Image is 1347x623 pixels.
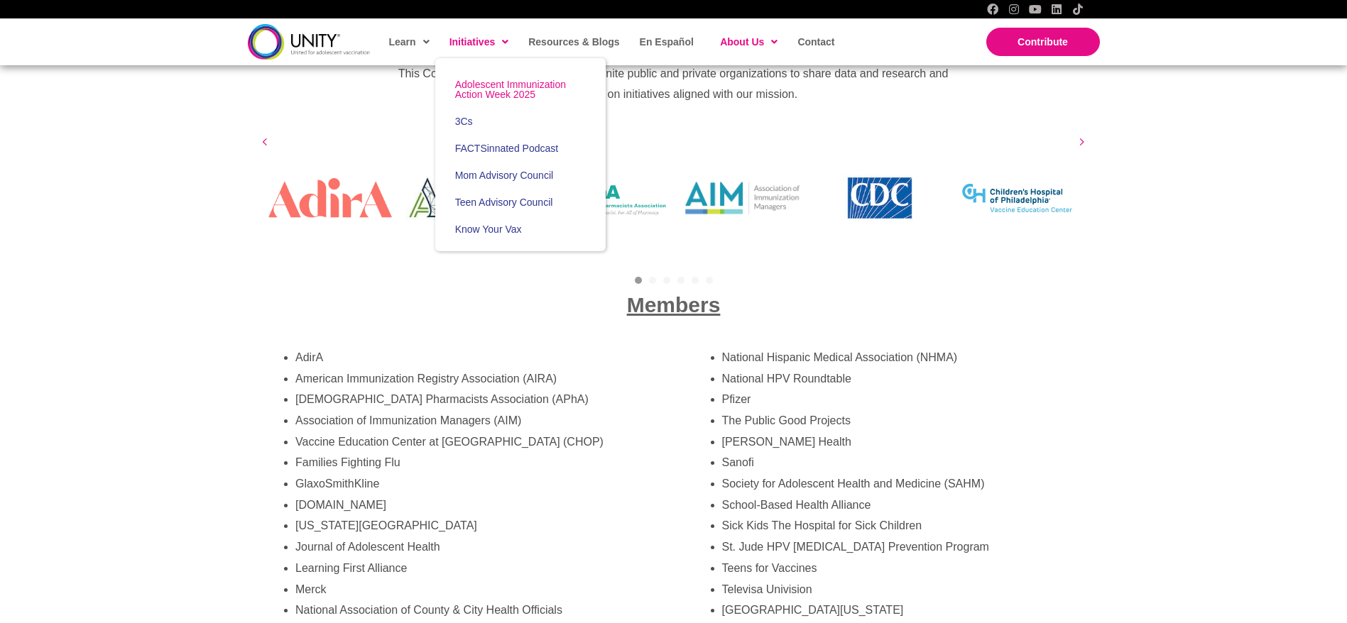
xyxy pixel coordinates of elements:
[391,63,954,105] p: This Consortium is the first of its kind to unite public and private organizations to share data ...
[295,431,660,453] li: Vaccine Education Center at [GEOGRAPHIC_DATA] (CHOP)
[722,452,1086,473] li: Sanofi
[295,452,660,473] li: Families Fighting Flu
[706,277,713,284] a: 6
[261,133,399,263] div: Slide 1 of 5
[295,579,660,600] li: Merck
[295,389,660,410] li: [DEMOGRAPHIC_DATA] Pharmacists Association (APhA)
[722,558,1086,579] li: Teens for Vaccines
[677,277,685,284] a: 4
[295,410,660,431] li: Association of Immunization Managers (AIM)
[455,170,554,181] span: Mom Advisory Council
[1030,4,1041,15] a: YouTube
[399,133,537,263] div: Slide 2 of 5
[797,36,834,48] span: Contact
[956,167,1079,228] img: The Vaccine Education Center at Children’s Hospital of Philadelphia (CHOP)
[722,536,1086,558] li: St. Jude HPV [MEDICAL_DATA] Prevention Program
[455,224,522,235] span: Know Your Vax
[406,176,530,220] img: American Immunization Registry Association (AIRA)
[722,347,1086,368] li: National Hispanic Medical Association (NHMA)
[268,178,392,218] img: AdirA
[295,600,660,621] li: National Association of County & City Health Officials
[722,600,1086,621] li: [GEOGRAPHIC_DATA][US_STATE]
[248,24,370,59] img: unity-logo-dark
[818,175,942,222] img: Centers for Disease Control and Prevention (CDC)
[627,293,721,316] span: Members
[635,277,642,284] a: 1
[722,410,1086,431] li: The Public Good Projects
[1018,36,1068,48] span: Contribute
[449,31,509,53] span: Initiatives
[674,133,812,263] div: Slide 4 of 5
[722,368,1086,390] li: National HPV Roundtable
[663,277,670,284] a: 3
[811,133,949,263] div: Slide 5 of 5
[986,28,1100,56] a: Contribute
[681,179,805,218] img: Association of Immunization Managers (AIM)
[722,495,1086,516] li: School-Based Health Alliance
[722,389,1086,410] li: Pfizer
[295,515,660,536] li: [US_STATE][GEOGRAPHIC_DATA]
[692,277,699,284] a: 5
[987,4,998,15] a: Facebook
[713,26,783,58] a: About Us
[633,26,699,58] a: En Español
[295,495,660,516] li: [DOMAIN_NAME]
[435,162,606,189] a: Mom Advisory Council
[722,473,1086,495] li: Society for Adolescent Health and Medicine (SAHM)
[1008,4,1020,15] a: Instagram
[435,135,606,162] a: FACTSinnated Podcast
[435,216,606,243] a: Know Your Vax
[295,536,660,558] li: Journal of Adolescent Health
[435,108,606,135] a: 3Cs
[435,71,606,108] a: Adolescent Immunization Action Week 2025
[389,31,430,53] span: Learn
[1072,4,1084,15] a: TikTok
[720,31,778,53] span: About Us
[295,368,660,390] li: American Immunization Registry Association (AIRA)
[722,515,1086,536] li: Sick Kids The Hospital for Sick Children
[295,558,660,579] li: Learning First Alliance
[295,473,660,495] li: GlaxoSmithKline
[649,277,656,284] a: 2
[521,26,625,58] a: Resources & Blogs
[455,143,559,154] span: FACTSinnated Podcast
[722,431,1086,453] li: [PERSON_NAME] Health
[455,197,553,208] span: Teen Advisory Council
[1051,4,1062,15] a: LinkedIn
[435,189,606,216] a: Teen Advisory Council
[528,36,619,48] span: Resources & Blogs
[640,36,694,48] span: En Español
[790,26,840,58] a: Contact
[949,133,1086,263] div: Slide 6 of 5
[295,347,660,368] li: AdirA
[455,79,566,100] span: Adolescent Immunization Action Week 2025
[455,116,473,127] span: 3Cs
[722,579,1086,600] li: Televisa Univision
